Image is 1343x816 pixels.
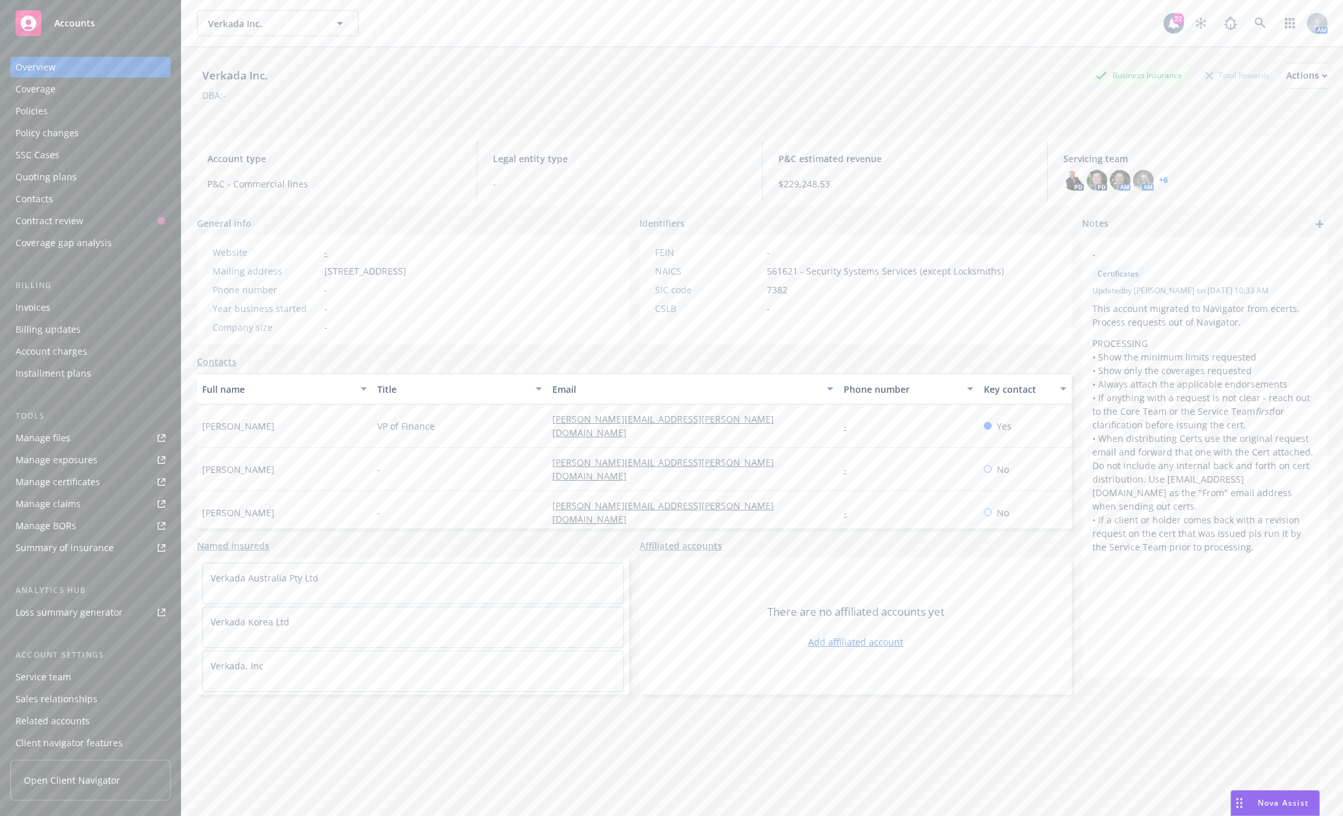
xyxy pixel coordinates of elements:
[372,373,547,404] button: Title
[377,382,528,396] div: Title
[16,211,83,231] div: Contract review
[16,494,81,514] div: Manage claims
[844,420,857,432] a: -
[1089,67,1189,83] div: Business Insurance
[808,635,903,649] a: Add affiliated account
[213,246,319,259] div: Website
[54,18,95,28] span: Accounts
[16,79,56,99] div: Coverage
[1247,10,1273,36] a: Search
[211,616,289,628] a: Verkada Korea Ltd
[1255,405,1272,417] em: first
[979,373,1072,404] button: Key contact
[997,506,1009,519] span: No
[10,363,171,384] a: Installment plans
[1159,176,1168,184] a: +6
[16,297,50,318] div: Invoices
[10,297,171,318] a: Invoices
[16,319,81,340] div: Billing updates
[324,302,328,315] span: -
[1087,170,1107,191] img: photo
[202,506,275,519] span: [PERSON_NAME]
[324,264,406,278] span: [STREET_ADDRESS]
[10,689,171,709] a: Sales relationships
[213,264,319,278] div: Mailing address
[10,189,171,209] a: Contacts
[1312,216,1327,232] a: add
[1063,170,1084,191] img: photo
[10,733,171,753] a: Client navigator features
[16,667,71,687] div: Service team
[1082,216,1109,232] span: Notes
[213,283,319,297] div: Phone number
[324,283,328,297] span: -
[1092,302,1317,329] p: This account migrated to Navigator from ecerts. Process requests out of Navigator.
[655,302,762,315] div: CSLB
[202,419,275,433] span: [PERSON_NAME]
[324,246,328,258] a: -
[10,602,171,623] a: Loss summary generator
[10,472,171,492] a: Manage certificates
[1133,170,1154,191] img: photo
[211,660,264,672] a: Verkada, Inc
[10,341,171,362] a: Account charges
[767,264,1004,278] span: 561621 - Security Systems Services (except Locksmiths)
[16,341,87,362] div: Account charges
[16,145,59,165] div: SSC Cases
[16,101,48,121] div: Policies
[16,363,91,384] div: Installment plans
[202,463,275,476] span: [PERSON_NAME]
[493,177,747,191] span: -
[213,320,319,334] div: Company size
[844,463,857,476] a: -
[16,57,56,78] div: Overview
[16,602,123,623] div: Loss summary generator
[10,167,171,187] a: Quoting plans
[640,539,722,552] a: Affiliated accounts
[1092,247,1284,261] span: -
[16,233,112,253] div: Coverage gap analysis
[16,428,70,448] div: Manage files
[552,456,774,482] a: [PERSON_NAME][EMAIL_ADDRESS][PERSON_NAME][DOMAIN_NAME]
[211,572,318,584] a: Verkada Australia Pty Ltd
[10,516,171,536] a: Manage BORs
[16,516,76,536] div: Manage BORs
[10,279,171,292] div: Billing
[10,101,171,121] a: Policies
[10,450,171,470] span: Manage exposures
[1218,10,1244,36] a: Report a Bug
[202,382,353,396] div: Full name
[547,373,838,404] button: Email
[10,711,171,731] a: Related accounts
[1172,13,1184,25] div: 22
[655,283,762,297] div: SIC code
[10,649,171,662] div: Account settings
[1286,63,1327,88] div: Actions
[844,507,857,519] a: -
[377,463,380,476] span: -
[778,177,1032,191] span: $229,248.53
[207,177,461,191] span: P&C - Commercial lines
[24,773,120,787] span: Open Client Navigator
[10,584,171,597] div: Analytics hub
[1231,790,1320,816] button: Nova Assist
[197,539,269,552] a: Named insureds
[655,264,762,278] div: NAICS
[10,667,171,687] a: Service team
[213,302,319,315] div: Year business started
[16,123,79,143] div: Policy changes
[1188,10,1214,36] a: Stop snowing
[1258,797,1309,808] span: Nova Assist
[1092,285,1317,297] span: Updated by [PERSON_NAME] on [DATE] 10:33 AM
[10,79,171,99] a: Coverage
[16,167,77,187] div: Quoting plans
[1199,67,1276,83] div: Total Rewards
[207,152,461,165] span: Account type
[197,67,273,84] div: Verkada Inc.
[1063,152,1317,165] span: Servicing team
[10,57,171,78] a: Overview
[377,419,435,433] span: VP of Finance
[16,450,98,470] div: Manage exposures
[844,382,959,396] div: Phone number
[1277,10,1303,36] a: Switch app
